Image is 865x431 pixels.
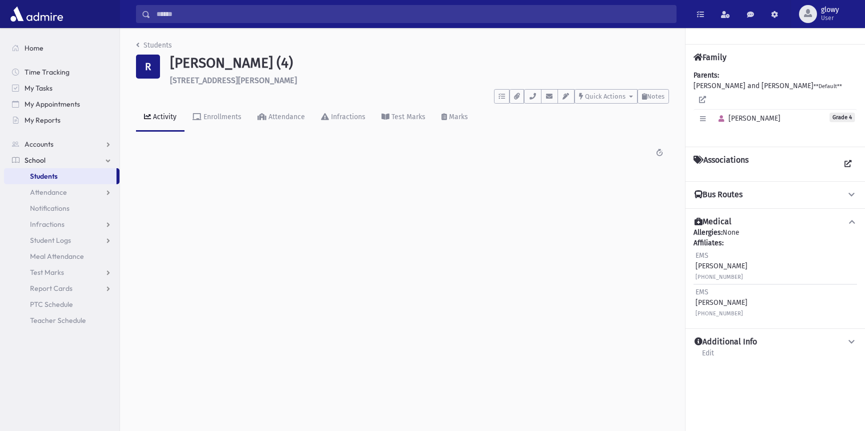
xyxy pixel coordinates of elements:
span: EMS [695,288,708,296]
div: Enrollments [201,113,241,121]
small: [PHONE_NUMBER] [695,310,743,317]
span: EMS [695,251,708,260]
div: [PERSON_NAME] [695,250,747,282]
h4: Family [693,53,726,62]
button: Quick Actions [574,89,637,104]
h4: Associations [693,155,748,173]
a: My Reports [4,112,119,128]
img: AdmirePro [8,4,65,24]
a: Test Marks [373,104,433,132]
input: Search [150,5,676,23]
a: Student Logs [4,232,119,248]
a: Time Tracking [4,64,119,80]
span: Student Logs [30,236,71,245]
a: Students [136,41,172,50]
a: PTC Schedule [4,296,119,312]
div: [PERSON_NAME] [695,287,747,318]
span: Test Marks [30,268,64,277]
div: Marks [447,113,468,121]
span: PTC Schedule [30,300,73,309]
b: Parents: [693,71,719,80]
span: Notes [647,93,664,100]
span: School [24,156,45,165]
span: Home [24,44,43,53]
a: Attendance [4,184,119,200]
a: Meal Attendance [4,248,119,264]
a: Notifications [4,200,119,216]
a: Students [4,168,116,184]
span: Accounts [24,140,53,149]
button: Bus Routes [693,190,857,200]
span: Attendance [30,188,67,197]
a: Activity [136,104,184,132]
a: My Appointments [4,96,119,112]
a: Teacher Schedule [4,312,119,328]
span: Time Tracking [24,68,69,77]
a: Report Cards [4,280,119,296]
div: Infractions [329,113,365,121]
a: View all Associations [839,155,857,173]
span: [PERSON_NAME] [714,114,780,123]
span: Meal Attendance [30,252,84,261]
nav: breadcrumb [136,40,172,55]
span: Report Cards [30,284,72,293]
h6: [STREET_ADDRESS][PERSON_NAME] [170,76,669,85]
div: Test Marks [389,113,425,121]
span: Quick Actions [585,93,625,100]
a: Edit [701,347,714,365]
h4: Bus Routes [694,190,742,200]
button: Notes [637,89,669,104]
a: Test Marks [4,264,119,280]
a: Accounts [4,136,119,152]
h4: Additional Info [694,337,757,347]
a: Enrollments [184,104,249,132]
div: None [693,227,857,320]
b: Allergies: [693,228,722,237]
h1: [PERSON_NAME] (4) [170,55,669,72]
span: glowy [821,6,839,14]
span: My Tasks [24,84,52,93]
span: My Appointments [24,100,80,109]
a: Infractions [313,104,373,132]
b: Affiliates: [693,239,723,247]
a: Home [4,40,119,56]
a: Marks [433,104,476,132]
span: Infractions [30,220,64,229]
a: Infractions [4,216,119,232]
small: [PHONE_NUMBER] [695,274,743,280]
a: Attendance [249,104,313,132]
h4: Medical [694,217,731,227]
span: Grade 4 [829,113,855,122]
a: My Tasks [4,80,119,96]
span: Students [30,172,57,181]
span: My Reports [24,116,60,125]
div: Attendance [266,113,305,121]
span: Notifications [30,204,69,213]
button: Additional Info [693,337,857,347]
div: Activity [151,113,176,121]
span: Teacher Schedule [30,316,86,325]
button: Medical [693,217,857,227]
div: R [136,55,160,79]
span: User [821,14,839,22]
a: School [4,152,119,168]
div: [PERSON_NAME] and [PERSON_NAME] [693,70,857,139]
